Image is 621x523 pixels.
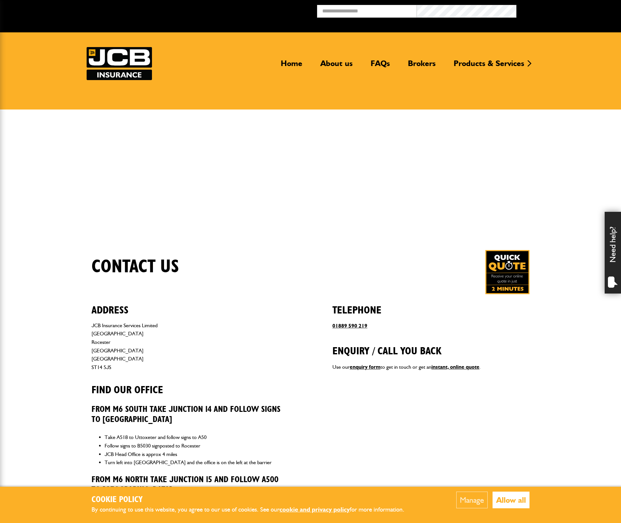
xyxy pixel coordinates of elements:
[105,450,289,459] li: JCB Head Office is approx 4 miles
[92,374,289,396] h2: Find our office
[332,294,529,316] h2: Telephone
[431,364,479,370] a: instant, online quote
[485,250,529,294] img: Quick Quote
[332,363,529,371] p: Use our to get in touch or get an .
[485,250,529,294] a: Get your insurance quote in just 2-minutes
[105,458,289,467] li: Turn left into [GEOGRAPHIC_DATA] and the office is on the left at the barrier
[92,505,415,515] p: By continuing to use this website, you agree to our use of cookies. See our for more information.
[350,364,380,370] a: enquiry form
[92,321,289,372] address: JCB Insurance Services Limited [GEOGRAPHIC_DATA] Rocester [GEOGRAPHIC_DATA] [GEOGRAPHIC_DATA] ST1...
[92,475,289,495] h3: From M6 North take Junction 15 and follow A500 to [GEOGRAPHIC_DATA]
[449,59,529,74] a: Products & Services
[87,47,152,80] a: JCB Insurance Services
[92,495,415,505] h2: Cookie Policy
[493,492,529,508] button: Allow all
[92,405,289,425] h3: From M6 South take Junction 14 and follow signs to [GEOGRAPHIC_DATA]
[332,335,529,357] h2: Enquiry / call you back
[105,442,289,450] li: Follow signs to B5030 signposted to Rocester
[279,506,350,513] a: cookie and privacy policy
[605,212,621,294] div: Need help?
[276,59,307,74] a: Home
[87,47,152,80] img: JCB Insurance Services logo
[92,256,179,278] h1: Contact us
[315,59,358,74] a: About us
[366,59,395,74] a: FAQs
[92,294,289,316] h2: Address
[456,492,488,508] button: Manage
[105,433,289,442] li: Take A518 to Uttoxeter and follow signs to A50
[332,323,367,329] a: 01889 590 219
[403,59,441,74] a: Brokers
[516,5,616,15] button: Broker Login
